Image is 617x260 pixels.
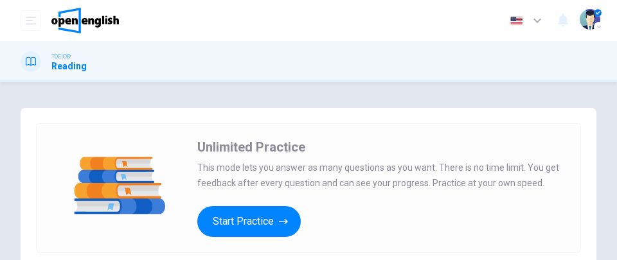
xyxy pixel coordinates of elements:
button: Start Practice [197,206,301,237]
img: OpenEnglish logo [51,8,119,33]
img: en [508,16,524,26]
h1: Reading [51,61,87,71]
button: open mobile menu [21,10,41,31]
img: Profile picture [580,9,600,30]
span: Unlimited Practice [197,139,305,155]
span: This mode lets you answer as many questions as you want. There is no time limit. You get feedback... [197,160,565,191]
span: TOEIC® [51,52,71,61]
